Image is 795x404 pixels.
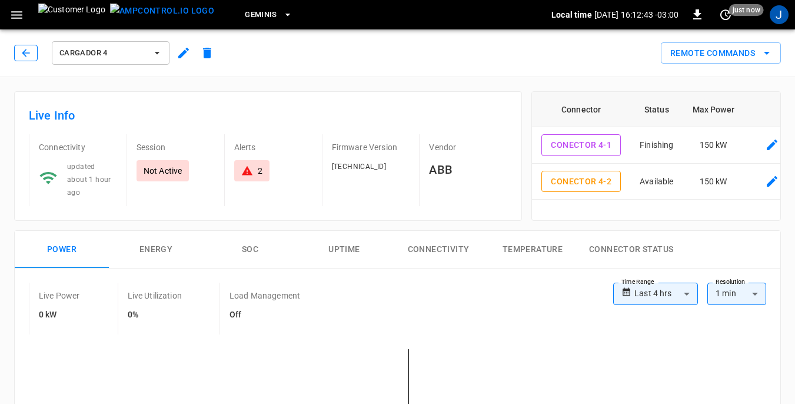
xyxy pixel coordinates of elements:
button: Conector 4-1 [541,134,621,156]
label: Time Range [621,277,654,287]
p: Load Management [229,290,300,302]
span: Cargador 4 [59,47,147,60]
h6: Off [229,309,300,322]
p: Connectivity [39,141,117,153]
th: Max Power [683,92,744,127]
span: [TECHNICAL_ID] [332,163,387,171]
button: Remote Commands [661,42,781,64]
div: Last 4 hrs [634,283,698,305]
h6: 0 kW [39,309,80,322]
button: Connector Status [580,231,683,269]
td: 150 kW [683,127,744,164]
div: profile-icon [770,5,789,24]
button: Temperature [485,231,580,269]
div: 1 min [707,283,766,305]
button: Cargador 4 [52,41,169,65]
span: updated about 1 hour ago [67,163,111,197]
p: Local time [551,9,592,21]
p: [DATE] 16:12:43 -03:00 [594,9,678,21]
h6: 0% [128,309,182,322]
th: Connector [532,92,630,127]
button: Power [15,231,109,269]
label: Resolution [716,277,745,287]
td: 150 kW [683,164,744,200]
p: Alerts [234,141,312,153]
h6: ABB [429,160,507,179]
td: 150 kW [683,200,744,236]
td: Finishing [630,127,683,164]
button: set refresh interval [716,5,735,24]
td: Available [630,200,683,236]
p: Session [137,141,215,153]
button: Energy [109,231,203,269]
button: Uptime [297,231,391,269]
button: SOC [203,231,297,269]
p: Not Active [144,165,182,177]
h6: Live Info [29,106,507,125]
span: just now [729,4,764,16]
button: Connectivity [391,231,485,269]
p: Live Utilization [128,290,182,302]
div: remote commands options [661,42,781,64]
th: Status [630,92,683,127]
button: Conector 4-2 [541,171,621,193]
td: Available [630,164,683,200]
div: 2 [258,165,262,177]
p: Firmware Version [332,141,410,153]
p: Vendor [429,141,507,153]
button: Geminis [240,4,297,27]
img: ampcontrol.io logo [110,4,214,18]
span: Geminis [245,8,277,22]
p: Live Power [39,290,80,302]
img: Customer Logo [38,4,105,26]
